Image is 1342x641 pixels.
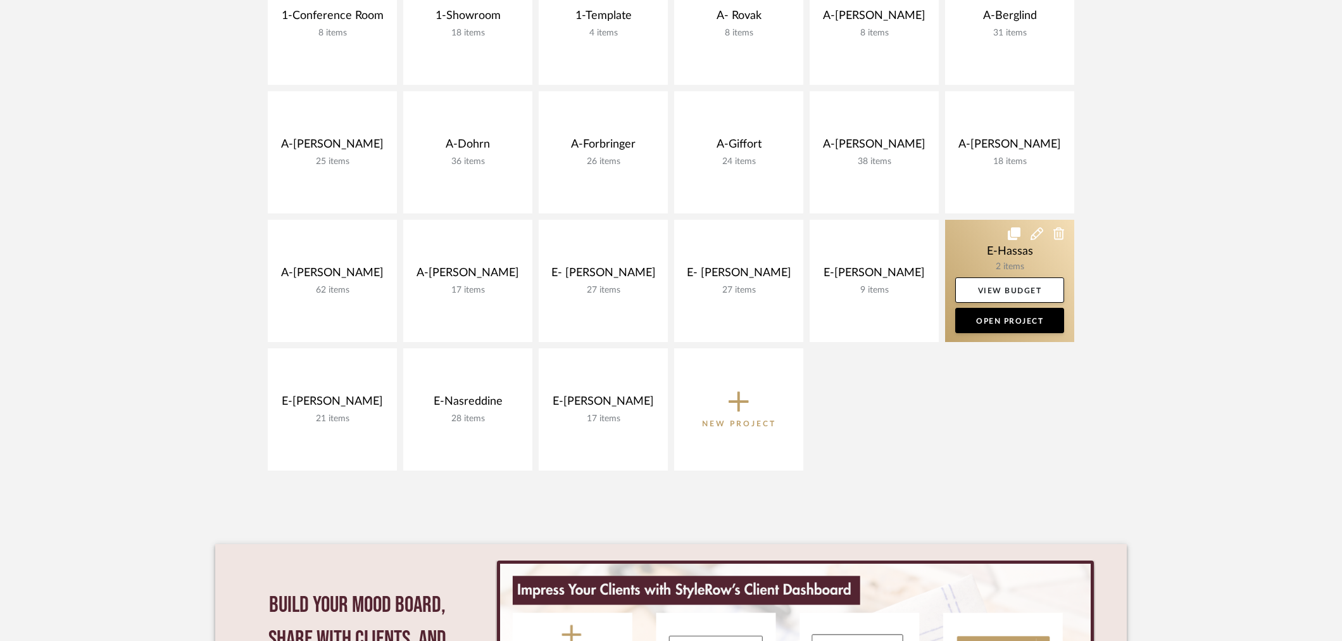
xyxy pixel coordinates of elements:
[684,137,793,156] div: A-Giffort
[278,285,387,296] div: 62 items
[413,395,522,414] div: E-Nasreddine
[549,137,658,156] div: A-Forbringer
[549,9,658,28] div: 1-Template
[549,156,658,167] div: 26 items
[413,28,522,39] div: 18 items
[684,285,793,296] div: 27 items
[955,308,1064,333] a: Open Project
[955,137,1064,156] div: A-[PERSON_NAME]
[413,9,522,28] div: 1-Showroom
[278,266,387,285] div: A-[PERSON_NAME]
[820,156,929,167] div: 38 items
[674,348,803,471] button: New Project
[955,156,1064,167] div: 18 items
[278,395,387,414] div: E-[PERSON_NAME]
[549,414,658,424] div: 17 items
[820,28,929,39] div: 8 items
[955,28,1064,39] div: 31 items
[820,266,929,285] div: E-[PERSON_NAME]
[549,285,658,296] div: 27 items
[413,137,522,156] div: A-Dohrn
[684,266,793,285] div: E- [PERSON_NAME]
[278,9,387,28] div: 1-Conference Room
[413,285,522,296] div: 17 items
[684,28,793,39] div: 8 items
[820,285,929,296] div: 9 items
[820,137,929,156] div: A-[PERSON_NAME]
[549,266,658,285] div: E- [PERSON_NAME]
[278,156,387,167] div: 25 items
[549,28,658,39] div: 4 items
[955,9,1064,28] div: A-Berglind
[820,9,929,28] div: A-[PERSON_NAME]
[413,156,522,167] div: 36 items
[278,137,387,156] div: A-[PERSON_NAME]
[955,277,1064,303] a: View Budget
[702,417,776,430] p: New Project
[413,414,522,424] div: 28 items
[278,414,387,424] div: 21 items
[684,156,793,167] div: 24 items
[549,395,658,414] div: E-[PERSON_NAME]
[413,266,522,285] div: A-[PERSON_NAME]
[278,28,387,39] div: 8 items
[684,9,793,28] div: A- Rovak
